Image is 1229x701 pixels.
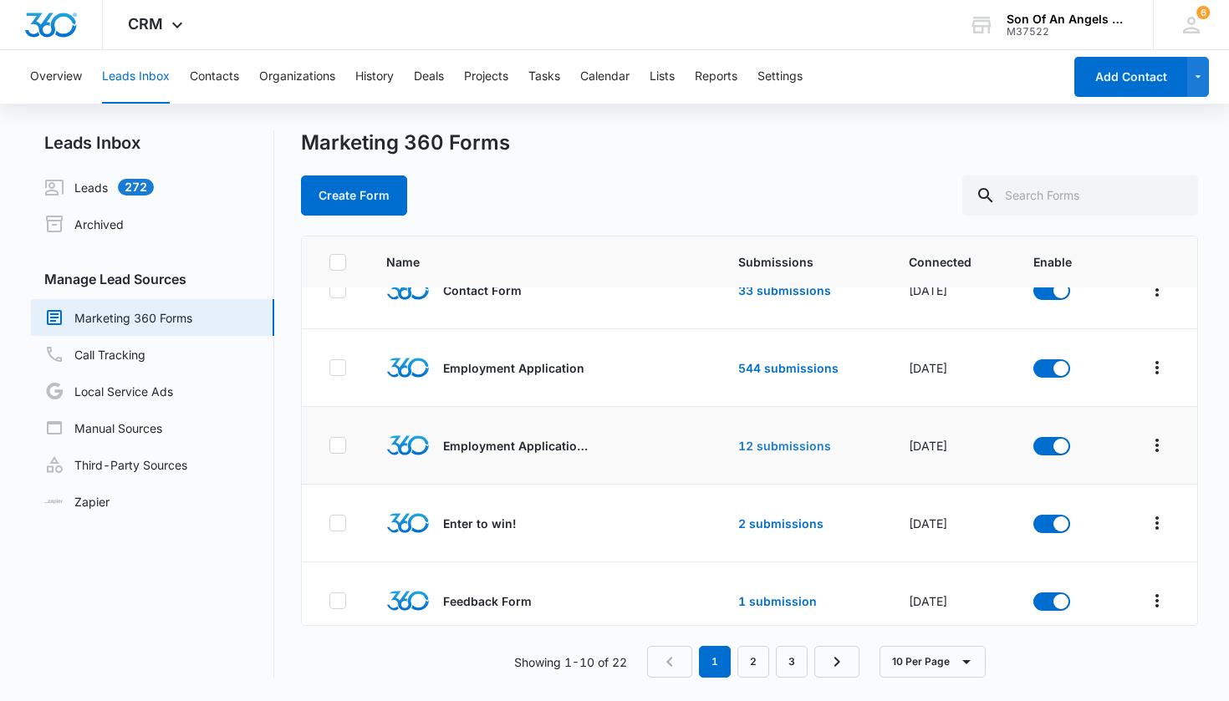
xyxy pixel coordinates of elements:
a: 12 submissions [738,439,831,453]
button: Organizations [259,50,335,104]
a: Page 3 [776,646,808,678]
a: Manual Sources [44,418,162,438]
span: Submissions [738,253,869,271]
a: Call Tracking [44,344,145,364]
p: Showing 1-10 of 22 [514,653,627,671]
button: Overflow Menu [1144,432,1170,459]
button: Create Form [301,175,407,216]
div: notifications count [1196,6,1210,19]
a: Leads272 [44,177,154,197]
p: Contact Form [443,282,522,299]
h3: Manage Lead Sources [31,269,274,289]
span: Name [386,253,646,271]
button: Deals [414,50,444,104]
a: Page 2 [737,646,769,678]
button: Tasks [528,50,560,104]
a: Archived [44,214,124,234]
p: Employment Application [443,359,584,377]
button: Calendar [580,50,630,104]
a: Marketing 360 Forms [44,307,192,328]
button: Leads Inbox [102,50,170,104]
button: Reports [695,50,737,104]
div: [DATE] [909,282,993,299]
button: History [355,50,394,104]
p: Employment Application - Team Lead [443,437,594,455]
p: Enter to win! [443,515,517,532]
a: Third-Party Sources [44,455,187,475]
button: Overview [30,50,82,104]
div: account name [1007,13,1129,26]
button: Lists [650,50,675,104]
a: Local Service Ads [44,381,173,401]
nav: Pagination [647,646,859,678]
h2: Leads Inbox [31,130,274,155]
button: Settings [757,50,803,104]
em: 1 [699,646,731,678]
button: Overflow Menu [1144,354,1170,381]
div: account id [1007,26,1129,38]
button: Overflow Menu [1144,510,1170,536]
div: [DATE] [909,359,993,377]
button: Add Contact [1074,57,1187,97]
input: Search Forms [962,175,1198,216]
div: [DATE] [909,437,993,455]
button: 10 Per Page [880,646,986,678]
div: [DATE] [909,515,993,532]
a: 1 submission [738,594,817,608]
a: 2 submissions [738,516,824,531]
span: Connected [909,253,993,271]
div: [DATE] [909,592,993,610]
a: 544 submissions [738,361,839,375]
span: Enable [1033,253,1089,271]
a: 33 submissions [738,283,831,297]
a: Next Page [814,646,859,678]
button: Projects [464,50,508,104]
button: Contacts [190,50,239,104]
span: CRM [128,15,163,33]
p: Feedback Form [443,592,532,610]
button: Overflow Menu [1144,277,1170,303]
a: Zapier [44,493,110,511]
h1: Marketing 360 Forms [301,130,510,155]
button: Overflow Menu [1144,587,1170,614]
span: 6 [1196,6,1210,19]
